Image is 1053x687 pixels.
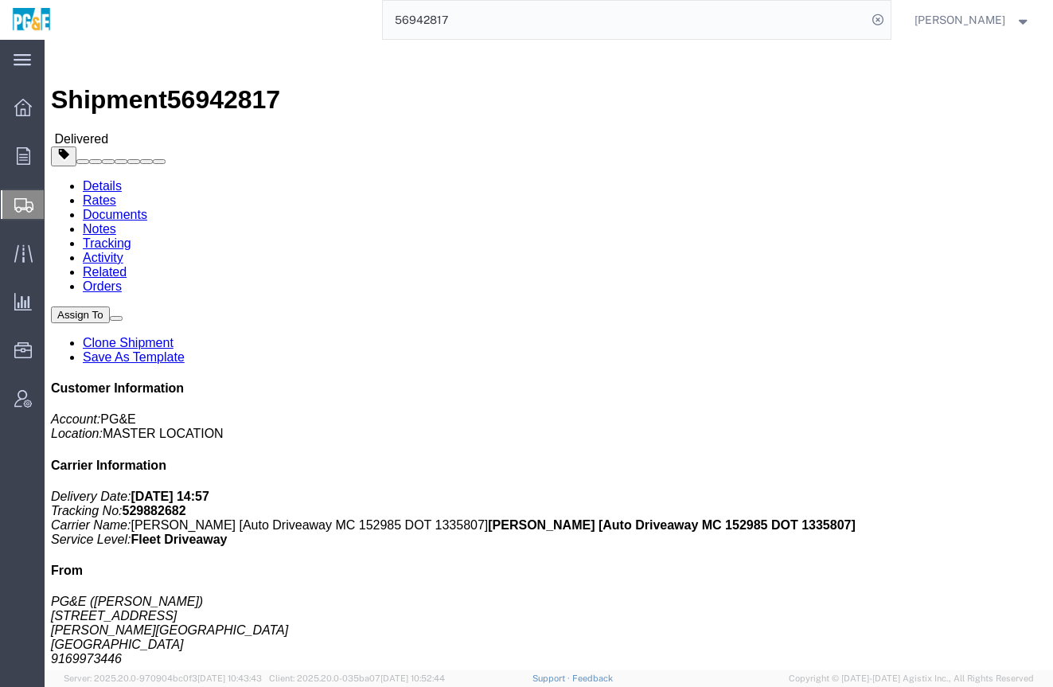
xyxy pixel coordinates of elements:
[64,673,262,683] span: Server: 2025.20.0-970904bc0f3
[789,672,1034,685] span: Copyright © [DATE]-[DATE] Agistix Inc., All Rights Reserved
[269,673,445,683] span: Client: 2025.20.0-035ba07
[45,40,1053,670] iframe: FS Legacy Container
[197,673,262,683] span: [DATE] 10:43:43
[380,673,445,683] span: [DATE] 10:52:44
[915,11,1005,29] span: Wendy Hetrick
[383,1,867,39] input: Search for shipment number, reference number
[11,8,52,32] img: logo
[914,10,1032,29] button: [PERSON_NAME]
[572,673,613,683] a: Feedback
[532,673,572,683] a: Support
